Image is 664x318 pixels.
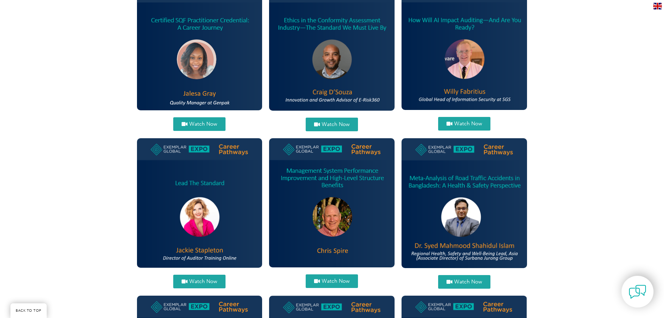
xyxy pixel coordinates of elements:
[189,121,217,127] span: Watch Now
[322,279,350,284] span: Watch Now
[653,3,662,9] img: en
[173,117,226,131] a: Watch Now
[322,122,350,127] span: Watch Now
[173,275,226,288] a: Watch Now
[10,303,47,318] a: BACK TO TOP
[269,138,395,267] img: Spire
[454,121,482,126] span: Watch Now
[402,138,527,268] img: Syed
[438,275,490,289] a: Watch Now
[306,118,358,131] a: Watch Now
[454,279,482,284] span: Watch Now
[306,274,358,288] a: Watch Now
[629,283,646,301] img: contact-chat.png
[438,117,490,131] a: Watch Now
[137,138,262,268] img: jackie
[189,279,217,284] span: Watch Now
